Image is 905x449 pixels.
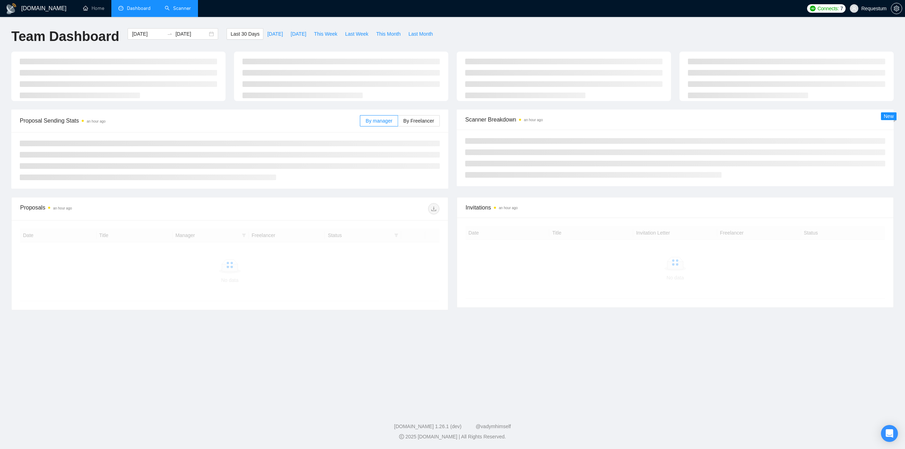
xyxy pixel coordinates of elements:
time: an hour ago [524,118,543,122]
span: By Freelancer [403,118,434,124]
span: to [167,31,173,37]
div: Proposals [20,203,230,214]
time: an hour ago [499,206,518,210]
button: Last Week [341,28,372,40]
span: copyright [399,434,404,439]
span: Scanner Breakdown [465,115,885,124]
input: Start date [132,30,164,38]
span: Last 30 Days [230,30,259,38]
time: an hour ago [53,206,72,210]
button: This Month [372,28,404,40]
time: an hour ago [87,119,105,123]
a: @vadymhimself [475,424,511,429]
span: By manager [366,118,392,124]
span: This Month [376,30,401,38]
h1: Team Dashboard [11,28,119,45]
button: setting [891,3,902,14]
button: [DATE] [287,28,310,40]
span: New [884,113,894,119]
input: End date [175,30,208,38]
a: searchScanner [165,5,191,11]
span: swap-right [167,31,173,37]
span: Proposal Sending Stats [20,116,360,125]
span: user [852,6,857,11]
span: [DATE] [267,30,283,38]
span: Dashboard [127,5,151,11]
div: Open Intercom Messenger [881,425,898,442]
span: Last Month [408,30,433,38]
div: 2025 [DOMAIN_NAME] | All Rights Reserved. [6,433,899,441]
button: Last 30 Days [227,28,263,40]
img: logo [6,3,17,14]
span: Last Week [345,30,368,38]
button: Last Month [404,28,437,40]
img: upwork-logo.png [810,6,816,11]
a: [DOMAIN_NAME] 1.26.1 (dev) [394,424,462,429]
span: dashboard [118,6,123,11]
span: 7 [840,5,843,12]
a: homeHome [83,5,104,11]
span: This Week [314,30,337,38]
span: Invitations [466,203,885,212]
a: setting [891,6,902,11]
button: This Week [310,28,341,40]
span: Connects: [818,5,839,12]
button: [DATE] [263,28,287,40]
span: [DATE] [291,30,306,38]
